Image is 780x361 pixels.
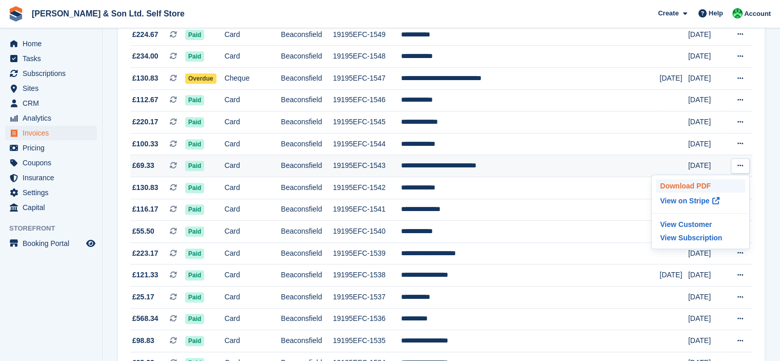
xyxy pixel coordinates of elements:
a: menu [5,141,97,155]
span: £224.67 [132,29,158,40]
td: Card [225,46,281,68]
a: menu [5,111,97,125]
a: menu [5,200,97,215]
a: menu [5,51,97,66]
td: 19195EFC-1542 [333,177,401,199]
span: Paid [185,161,204,171]
td: 19195EFC-1537 [333,286,401,308]
span: Paid [185,336,204,346]
td: [DATE] [688,89,725,111]
td: Beaconsfield [281,199,333,221]
td: Beaconsfield [281,330,333,352]
td: [DATE] [688,242,725,264]
span: Paid [185,139,204,149]
a: menu [5,66,97,81]
td: [DATE] [688,68,725,90]
span: £100.33 [132,139,158,149]
td: Beaconsfield [281,177,333,199]
td: 19195EFC-1535 [333,330,401,352]
td: [DATE] [688,133,725,155]
td: Card [225,155,281,177]
td: 19195EFC-1546 [333,89,401,111]
span: Pricing [23,141,84,155]
td: Card [225,308,281,330]
td: Beaconsfield [281,89,333,111]
td: 19195EFC-1547 [333,68,401,90]
td: 19195EFC-1543 [333,155,401,177]
td: Beaconsfield [281,68,333,90]
img: Kelly Lowe [732,8,743,18]
span: Overdue [185,73,216,84]
a: [PERSON_NAME] & Son Ltd. Self Store [28,5,189,22]
span: £234.00 [132,51,158,62]
td: Beaconsfield [281,111,333,134]
span: Invoices [23,126,84,140]
span: Paid [185,51,204,62]
td: [DATE] [688,111,725,134]
span: Storefront [9,223,102,234]
span: £25.17 [132,292,154,302]
td: 19195EFC-1540 [333,221,401,243]
td: Card [225,24,281,46]
a: menu [5,185,97,200]
span: Capital [23,200,84,215]
td: 19195EFC-1548 [333,46,401,68]
a: menu [5,156,97,170]
span: £112.67 [132,94,158,105]
a: menu [5,170,97,185]
span: Help [709,8,723,18]
td: 19195EFC-1549 [333,24,401,46]
a: View Customer [656,218,745,231]
p: Download PDF [656,179,745,193]
span: £55.50 [132,226,154,237]
span: Analytics [23,111,84,125]
td: [DATE] [688,330,725,352]
a: View Subscription [656,231,745,244]
td: Card [225,133,281,155]
span: £98.83 [132,335,154,346]
td: 19195EFC-1539 [333,242,401,264]
a: menu [5,126,97,140]
td: [DATE] [688,24,725,46]
td: Card [225,264,281,287]
td: 19195EFC-1544 [333,133,401,155]
span: Paid [185,95,204,105]
span: Booking Portal [23,236,84,251]
span: Settings [23,185,84,200]
td: Cheque [225,68,281,90]
td: [DATE] [688,155,725,177]
td: [DATE] [688,308,725,330]
td: Beaconsfield [281,286,333,308]
span: £223.17 [132,248,158,259]
span: Create [658,8,678,18]
td: 19195EFC-1545 [333,111,401,134]
img: stora-icon-8386f47178a22dfd0bd8f6a31ec36ba5ce8667c1dd55bd0f319d3a0aa187defe.svg [8,6,24,22]
span: Paid [185,30,204,40]
span: CRM [23,96,84,110]
td: Card [225,286,281,308]
td: [DATE] [659,68,688,90]
span: £568.34 [132,313,158,324]
td: Card [225,89,281,111]
td: Card [225,177,281,199]
a: menu [5,236,97,251]
span: £116.17 [132,204,158,215]
span: Subscriptions [23,66,84,81]
span: Paid [185,270,204,280]
td: [DATE] [688,264,725,287]
td: Beaconsfield [281,155,333,177]
span: Paid [185,183,204,193]
span: £121.33 [132,270,158,280]
span: £220.17 [132,117,158,127]
td: Beaconsfield [281,133,333,155]
td: 19195EFC-1536 [333,308,401,330]
a: View on Stripe [656,193,745,209]
td: [DATE] [659,264,688,287]
td: Beaconsfield [281,308,333,330]
td: Card [225,330,281,352]
td: Beaconsfield [281,221,333,243]
td: [DATE] [688,286,725,308]
td: Card [225,242,281,264]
